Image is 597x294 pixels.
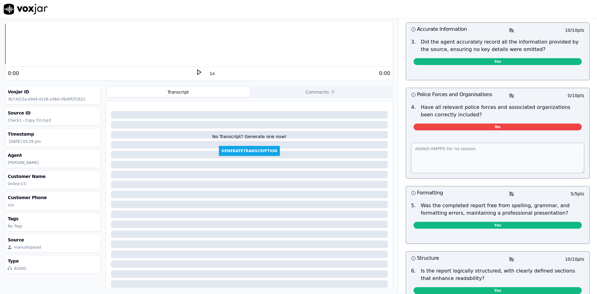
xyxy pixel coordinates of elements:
[330,89,336,95] span: 0
[414,124,582,130] span: No
[8,110,98,116] h3: Source ID
[411,254,498,262] h3: Structure
[565,256,584,262] p: 10 / 10 pts
[409,267,418,282] p: 6 .
[8,118,98,123] p: Check1 - Copy (5).mp3
[14,266,26,271] div: AUDIO
[8,131,98,137] h3: Timestamp
[565,27,584,33] p: 10 / 10 pts
[421,267,584,282] p: Is the report logically structured, with clearly defined sections that enhance readability?
[421,38,584,53] p: Did the agent accurately record all the information provided by the source, ensuring no key detai...
[414,58,582,65] span: Yes
[8,160,98,165] p: [PERSON_NAME]
[107,87,249,97] button: Transcript
[411,189,498,197] h3: Formatting
[8,224,98,229] p: No Tags
[409,202,418,217] p: 5 .
[414,287,582,294] span: Yes
[414,222,582,229] span: Yes
[14,245,41,250] div: manualUpload
[4,4,48,15] img: voxjar logo
[8,258,98,264] h3: Type
[411,91,498,99] h3: Police Forces and Organisations
[8,181,98,186] p: Online CS
[421,104,584,119] p: Have all relevant police forces and associated organizations been correctly included?
[8,70,19,77] div: 0:00
[568,92,584,99] p: 0 / 10 pts
[8,97,98,102] p: 3b73d13a-e0d4-4158-a38d-cfbd0f2f1821
[379,70,390,77] div: 0:00
[8,237,98,243] h3: Source
[212,133,287,146] div: No Transcript? Generate one now!
[8,203,98,208] p: n/a
[571,191,584,197] p: 5 / 5 pts
[409,38,418,53] p: 3 .
[411,25,498,33] h3: Accurate Information
[409,104,418,119] p: 4 .
[421,202,584,217] p: Was the completed report free from spelling, grammar, and formatting errors, maintaining a profes...
[208,69,216,78] button: 1x
[8,173,98,180] h3: Customer Name
[8,216,98,222] h3: Tags
[9,139,98,144] p: [DATE] 03:29 pm
[219,146,280,156] button: GenerateTranscription
[249,87,392,97] button: Comments
[8,152,98,158] h3: Agent
[8,194,98,201] h3: Customer Phone
[8,89,98,95] h3: Voxjar ID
